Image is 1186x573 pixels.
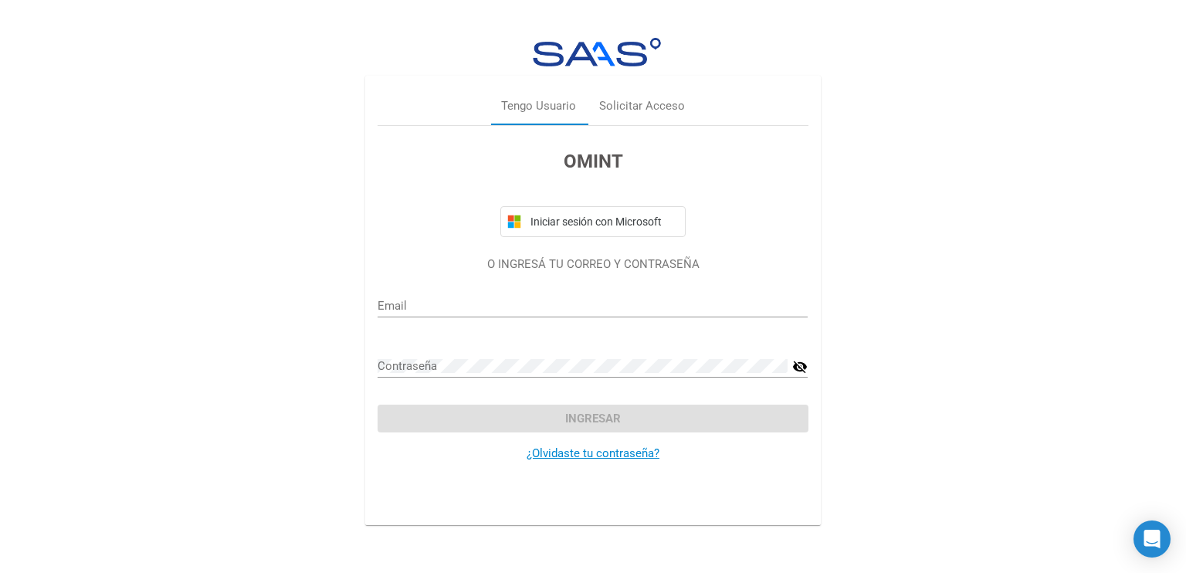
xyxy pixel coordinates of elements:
[378,405,808,432] button: Ingresar
[501,98,576,116] div: Tengo Usuario
[378,147,808,175] h3: OMINT
[1133,520,1171,558] div: Open Intercom Messenger
[527,446,659,460] a: ¿Olvidaste tu contraseña?
[599,98,685,116] div: Solicitar Acceso
[527,215,679,228] span: Iniciar sesión con Microsoft
[500,206,686,237] button: Iniciar sesión con Microsoft
[378,256,808,273] p: O INGRESÁ TU CORREO Y CONTRASEÑA
[792,358,808,376] mat-icon: visibility_off
[565,412,621,426] span: Ingresar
